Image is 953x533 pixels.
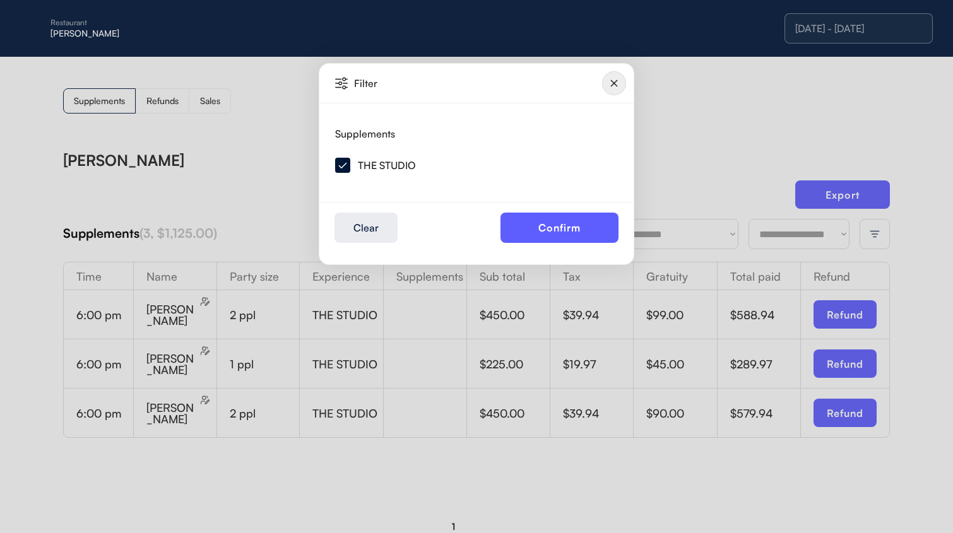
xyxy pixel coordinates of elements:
[602,71,626,95] img: Group%2010124643.svg
[335,158,350,173] img: Group%20266.svg
[335,77,348,90] img: Vector%20%2835%29.svg
[354,78,448,88] div: Filter
[500,213,619,243] button: Confirm
[334,213,398,243] button: Clear
[358,160,415,170] div: THE STUDIO
[335,129,395,139] div: Supplements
